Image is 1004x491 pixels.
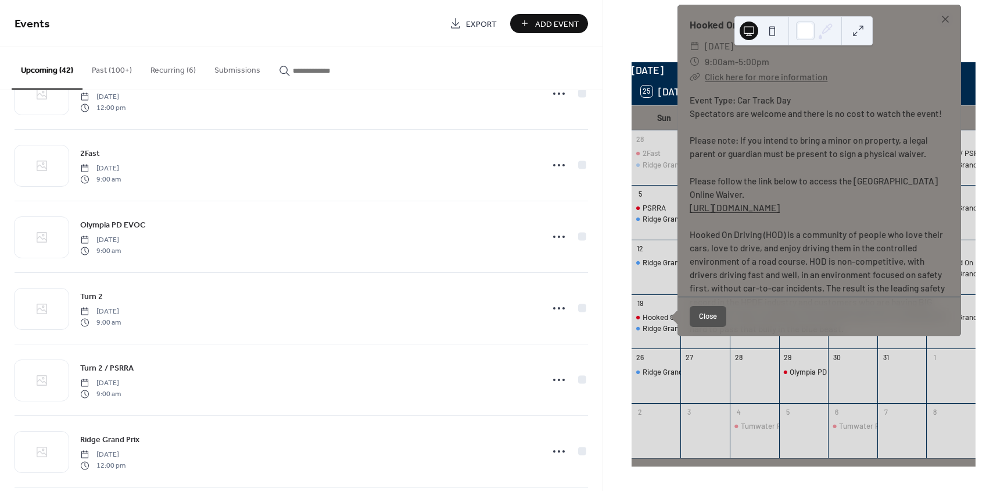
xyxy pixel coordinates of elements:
span: [DATE] [80,378,121,389]
span: Ridge Grand Prix [80,434,139,446]
div: 6 [832,407,842,417]
div: PSRRA [632,202,681,213]
div: ​ [690,38,700,54]
button: Add Event [510,14,588,33]
div: Ridge Grand Prix [632,367,681,377]
div: Ridge Grand Prix [632,214,681,224]
span: [DATE] [705,38,733,54]
div: 26 [635,353,645,362]
div: 7 [881,407,891,417]
span: - [735,54,738,69]
div: 4 [734,407,744,417]
span: [DATE] [80,163,121,174]
div: PSRRA [643,202,666,213]
span: Olympia PD EVOC [80,219,146,232]
div: 5 [635,188,645,198]
span: 5:00pm [738,54,769,69]
div: Ridge Grand Prix [937,268,992,279]
a: [URL][DOMAIN_NAME] [690,202,780,213]
div: Tumwater PD EVOC [839,421,905,431]
button: Close [690,306,726,327]
span: 12:00 pm [80,460,125,471]
div: Hooked On Driving [643,312,703,322]
div: Ridge Grand Prix [643,159,698,170]
div: 2Fast [632,148,681,158]
div: 3 [684,407,694,417]
span: Turn 2 [80,291,103,303]
div: Hooked On Driving [632,312,681,322]
div: Ridge Grand Prix [643,323,698,333]
button: Recurring (6) [141,47,205,88]
span: Add Event [535,18,579,30]
button: Upcoming (42) [12,47,83,90]
span: [DATE] [80,235,121,245]
div: 2 [635,407,645,417]
div: 30 [832,353,842,362]
div: Ridge Grand Prix [643,367,698,377]
div: 1 [930,353,940,362]
a: Turn 2 [80,290,103,303]
span: 9:00 am [80,245,121,256]
div: ​ [690,69,700,84]
div: Tumwater PD EVOC [741,421,806,431]
div: Ridge Grand Prix [937,202,992,213]
span: 9:00am [705,54,735,69]
div: ​ [690,54,700,69]
div: Ridge Grand Prix [643,214,698,224]
span: Turn 2 / PSRRA [80,362,134,375]
div: Turn 2 / PSRRA [937,148,988,158]
span: 9:00 am [80,174,121,184]
div: Ridge Grand Prix [632,159,681,170]
span: Export [466,18,497,30]
div: 2Fast [643,148,661,158]
div: Ridge Grand Prix [643,257,698,268]
div: Hooked On Driving [937,257,998,268]
a: Turn 2 / PSRRA [80,361,134,375]
div: 28 [734,353,744,362]
span: [DATE] [80,307,121,317]
button: Submissions [205,47,270,88]
div: 8 [930,407,940,417]
button: 25[DATE] [637,83,694,100]
div: Olympia PD EVOC [790,367,847,377]
div: Event Type: Car Track Day Spectators are welcome and there is no cost to watch the event! Please ... [678,94,960,336]
span: [DATE] [80,450,125,460]
span: 12:00 pm [80,102,125,113]
div: 31 [881,353,891,362]
span: 9:00 am [80,389,121,399]
a: Click here for more information [705,72,827,82]
div: Tumwater PD EVOC [828,421,877,431]
div: Tumwater PD EVOC [730,421,779,431]
div: Ridge Grand Prix [937,159,992,170]
div: Ridge Grand Prix [632,257,681,268]
button: Past (100+) [83,47,141,88]
span: 9:00 am [80,317,121,328]
a: Export [441,14,505,33]
span: [DATE] [80,92,125,102]
a: Ridge Grand Prix [80,433,139,446]
a: 2Fast [80,147,100,160]
div: 12 [635,243,645,253]
a: Hooked On Driving [690,18,774,31]
span: 2Fast [80,148,100,160]
div: 28 [635,134,645,144]
a: Olympia PD EVOC [80,218,146,232]
div: [DATE] [632,62,976,77]
div: Ridge Grand Prix [937,312,992,322]
div: Ridge Grand Prix [632,323,681,333]
div: 29 [783,353,793,362]
div: Sun [641,106,687,130]
div: 19 [635,298,645,308]
div: 5 [783,407,793,417]
div: 27 [684,353,694,362]
div: Olympia PD EVOC [779,367,829,377]
span: Events [15,13,50,35]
